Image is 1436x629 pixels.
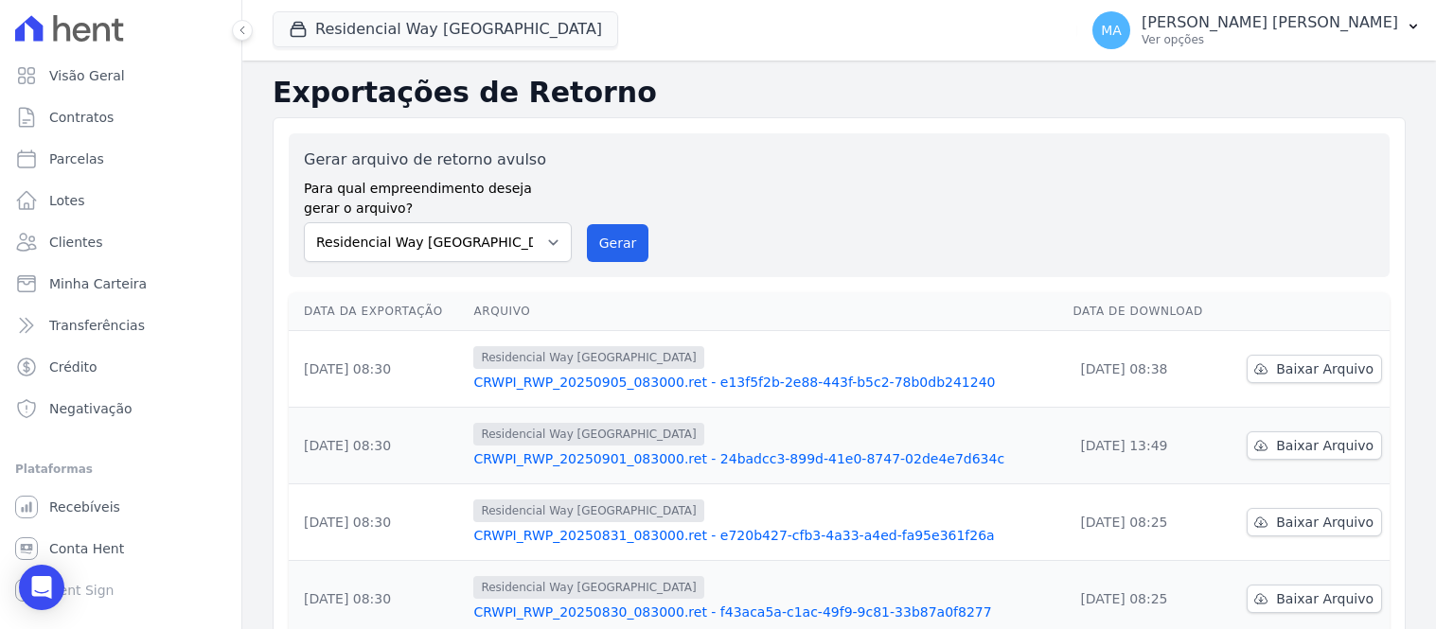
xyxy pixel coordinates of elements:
td: [DATE] 08:30 [289,408,466,484]
p: [PERSON_NAME] [PERSON_NAME] [1142,13,1398,32]
td: [DATE] 08:38 [1065,331,1224,408]
span: Recebíveis [49,498,120,516]
h2: Exportações de Retorno [273,76,1406,110]
div: Plataformas [15,458,226,480]
span: Conta Hent [49,539,124,558]
td: [DATE] 08:25 [1065,484,1224,561]
label: Gerar arquivo de retorno avulso [304,149,572,171]
span: Residencial Way [GEOGRAPHIC_DATA] [473,499,703,522]
a: CRWPI_RWP_20250830_083000.ret - f43aca5a-c1ac-49f9-9c81-33b87a0f8277 [473,603,1057,621]
a: Crédito [8,348,234,386]
div: Open Intercom Messenger [19,565,64,610]
span: Lotes [49,191,85,210]
span: Negativação [49,399,133,418]
span: Crédito [49,358,98,376]
th: Arquivo [466,292,1065,331]
span: Clientes [49,233,102,252]
a: Baixar Arquivo [1247,355,1382,383]
span: Residencial Way [GEOGRAPHIC_DATA] [473,576,703,599]
button: Residencial Way [GEOGRAPHIC_DATA] [273,11,618,47]
a: Lotes [8,182,234,219]
p: Ver opções [1142,32,1398,47]
button: MA [PERSON_NAME] [PERSON_NAME] Ver opções [1077,4,1436,57]
a: CRWPI_RWP_20250831_083000.ret - e720b427-cfb3-4a33-a4ed-fa95e361f26a [473,526,1057,545]
th: Data de Download [1065,292,1224,331]
a: Parcelas [8,140,234,178]
a: Baixar Arquivo [1247,508,1382,536]
a: Baixar Arquivo [1247,585,1382,613]
button: Gerar [587,224,649,262]
span: Residencial Way [GEOGRAPHIC_DATA] [473,423,703,446]
span: Baixar Arquivo [1276,513,1374,532]
th: Data da Exportação [289,292,466,331]
span: MA [1101,24,1122,37]
span: Baixar Arquivo [1276,436,1374,455]
span: Parcelas [49,149,104,168]
a: Contratos [8,98,234,136]
a: Recebíveis [8,488,234,526]
td: [DATE] 08:30 [289,484,466,561]
span: Baixar Arquivo [1276,589,1374,608]
span: Baixar Arquivo [1276,359,1374,378]
a: Transferências [8,306,234,344]
span: Minha Carteira [49,274,147,293]
td: [DATE] 13:49 [1065,408,1224,484]
a: Minha Carteira [8,265,234,303]
label: Para qual empreendimento deseja gerar o arquivo? [304,171,572,218]
span: Residencial Way [GEOGRAPHIC_DATA] [473,346,703,369]
td: [DATE] 08:30 [289,331,466,408]
a: CRWPI_RWP_20250901_083000.ret - 24badcc3-899d-41e0-8747-02de4e7d634c [473,449,1057,468]
a: Conta Hent [8,530,234,568]
span: Transferências [49,316,145,335]
a: CRWPI_RWP_20250905_083000.ret - e13f5f2b-2e88-443f-b5c2-78b0db241240 [473,373,1057,392]
span: Visão Geral [49,66,125,85]
a: Baixar Arquivo [1247,431,1382,460]
a: Negativação [8,390,234,428]
a: Clientes [8,223,234,261]
span: Contratos [49,108,114,127]
a: Visão Geral [8,57,234,95]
